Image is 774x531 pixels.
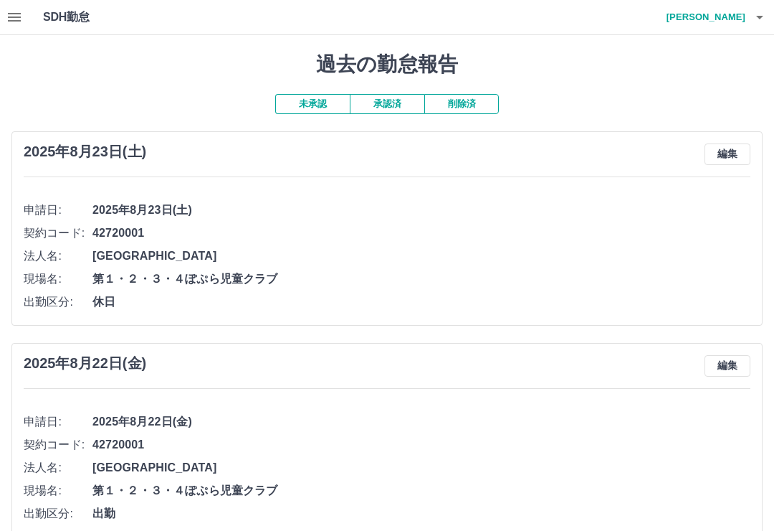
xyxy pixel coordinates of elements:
span: [GEOGRAPHIC_DATA] [92,459,750,476]
button: 未承認 [275,94,350,114]
span: 現場名: [24,482,92,499]
button: 編集 [704,355,750,377]
span: 第１・２・３・４ぽぷら児童クラブ [92,271,750,288]
span: 現場名: [24,271,92,288]
span: 法人名: [24,459,92,476]
span: 第１・２・３・４ぽぷら児童クラブ [92,482,750,499]
span: 申請日: [24,413,92,431]
span: [GEOGRAPHIC_DATA] [92,248,750,265]
button: 承認済 [350,94,424,114]
span: 休日 [92,293,750,311]
h1: 過去の勤怠報告 [11,52,763,77]
span: 法人名: [24,248,92,265]
span: 出勤区分: [24,293,92,311]
button: 編集 [704,144,750,165]
span: 出勤区分: [24,505,92,522]
span: 契約コード: [24,225,92,242]
h3: 2025年8月22日(金) [24,355,146,372]
span: 2025年8月23日(土) [92,202,750,219]
span: 2025年8月22日(金) [92,413,750,431]
span: 出勤 [92,505,750,522]
span: 申請日: [24,202,92,219]
span: 42720001 [92,436,750,454]
span: 42720001 [92,225,750,242]
span: 契約コード: [24,436,92,454]
button: 削除済 [424,94,499,114]
h3: 2025年8月23日(土) [24,144,146,160]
